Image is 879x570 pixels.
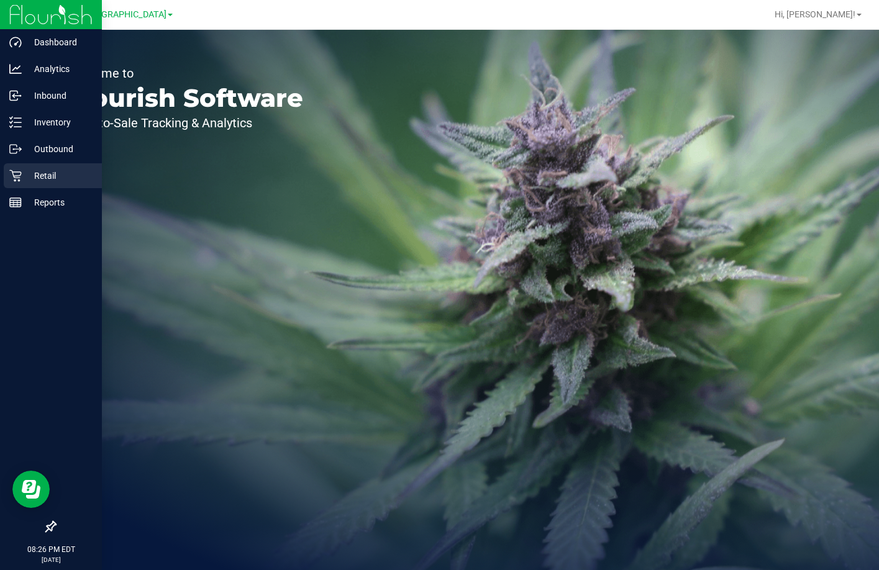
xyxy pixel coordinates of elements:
[9,143,22,155] inline-svg: Outbound
[9,63,22,75] inline-svg: Analytics
[22,168,96,183] p: Retail
[9,170,22,182] inline-svg: Retail
[6,544,96,555] p: 08:26 PM EDT
[67,117,303,129] p: Seed-to-Sale Tracking & Analytics
[22,115,96,130] p: Inventory
[22,195,96,210] p: Reports
[81,9,166,20] span: [GEOGRAPHIC_DATA]
[22,35,96,50] p: Dashboard
[22,88,96,103] p: Inbound
[22,142,96,156] p: Outbound
[67,67,303,79] p: Welcome to
[9,116,22,129] inline-svg: Inventory
[775,9,855,19] span: Hi, [PERSON_NAME]!
[9,36,22,48] inline-svg: Dashboard
[12,471,50,508] iframe: Resource center
[9,89,22,102] inline-svg: Inbound
[6,555,96,564] p: [DATE]
[9,196,22,209] inline-svg: Reports
[67,86,303,111] p: Flourish Software
[22,61,96,76] p: Analytics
